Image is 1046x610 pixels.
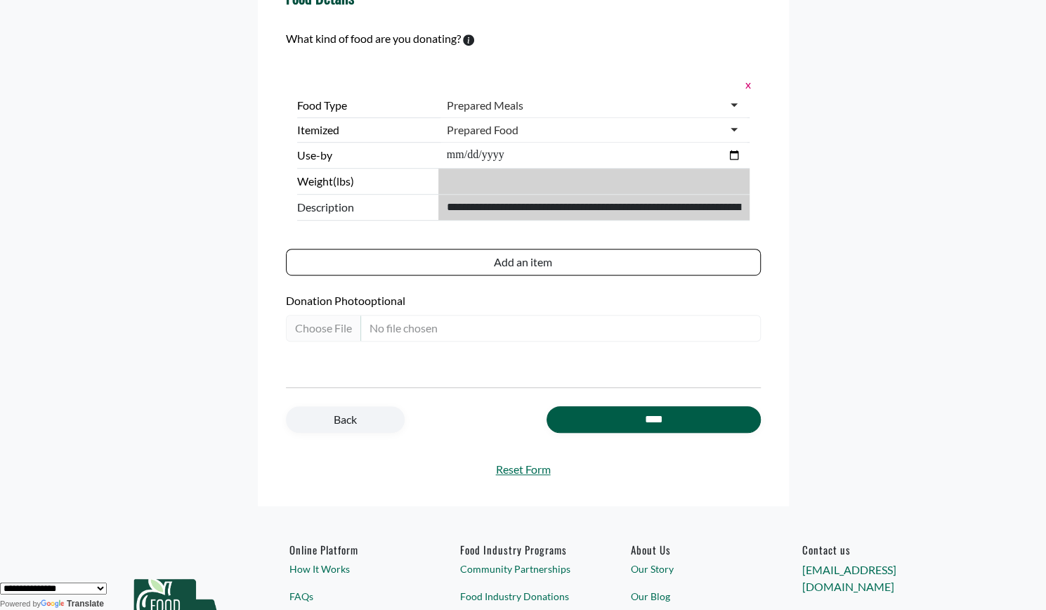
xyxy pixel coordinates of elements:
[741,75,750,93] button: x
[297,122,433,138] label: Itemized
[286,249,761,275] button: Add an item
[802,543,927,556] h6: Contact us
[460,543,586,556] h6: Food Industry Programs
[802,563,896,593] a: [EMAIL_ADDRESS][DOMAIN_NAME]
[297,97,433,114] label: Food Type
[41,599,67,609] img: Google Translate
[286,461,761,478] a: Reset Form
[631,562,757,576] a: Our Story
[289,543,415,556] h6: Online Platform
[286,30,461,47] label: What kind of food are you donating?
[286,292,761,309] label: Donation Photo
[365,294,405,307] span: optional
[333,174,354,188] span: (lbs)
[447,98,523,112] div: Prepared Meals
[447,123,518,137] div: Prepared Food
[297,199,433,216] span: Description
[631,543,757,556] a: About Us
[289,562,415,576] a: How It Works
[460,562,586,576] a: Community Partnerships
[41,599,104,609] a: Translate
[463,34,474,46] svg: To calculate environmental impacts, we follow the Food Loss + Waste Protocol
[286,406,405,433] a: Back
[297,173,433,190] label: Weight
[297,147,433,164] label: Use-by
